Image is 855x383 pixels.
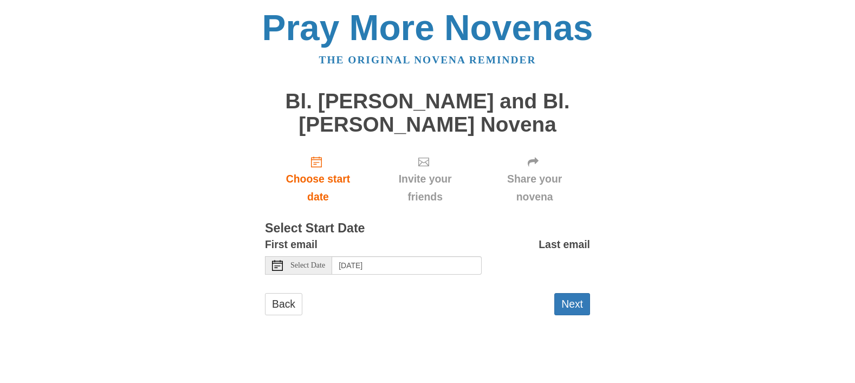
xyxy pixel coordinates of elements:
label: First email [265,236,318,254]
a: Back [265,293,302,315]
span: Select Date [290,262,325,269]
a: The original novena reminder [319,54,536,66]
span: Share your novena [490,170,579,206]
h3: Select Start Date [265,222,590,236]
a: Pray More Novenas [262,8,593,48]
div: Click "Next" to confirm your start date first. [479,147,590,211]
label: Last email [539,236,590,254]
h1: Bl. [PERSON_NAME] and Bl. [PERSON_NAME] Novena [265,90,590,136]
div: Click "Next" to confirm your start date first. [371,147,479,211]
span: Choose start date [276,170,360,206]
button: Next [554,293,590,315]
span: Invite your friends [382,170,468,206]
a: Choose start date [265,147,371,211]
